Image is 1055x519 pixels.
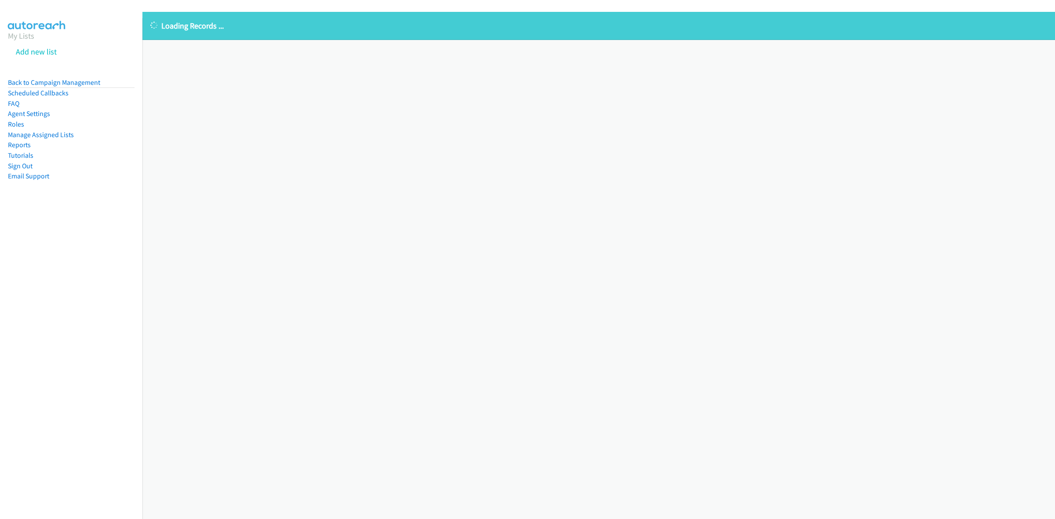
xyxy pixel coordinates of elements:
a: Add new list [16,47,57,57]
a: Sign Out [8,162,33,170]
a: Back to Campaign Management [8,78,100,87]
a: My Lists [8,31,34,41]
a: Scheduled Callbacks [8,89,69,97]
a: Reports [8,141,31,149]
a: Agent Settings [8,109,50,118]
a: Tutorials [8,151,33,160]
a: Manage Assigned Lists [8,131,74,139]
p: Loading Records ... [150,20,1047,32]
a: Email Support [8,172,49,180]
a: FAQ [8,99,19,108]
a: Roles [8,120,24,128]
